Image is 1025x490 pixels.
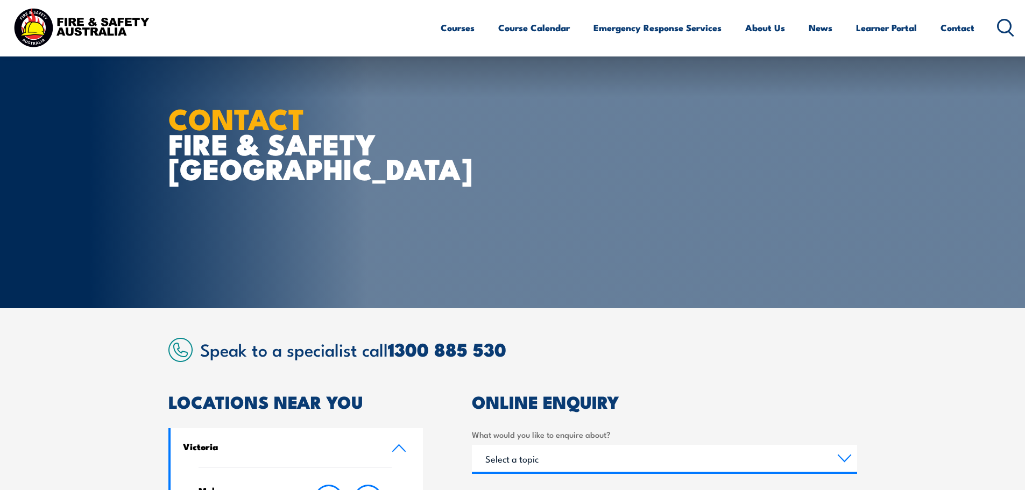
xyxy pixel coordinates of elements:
a: News [809,13,832,42]
a: Learner Portal [856,13,917,42]
a: Course Calendar [498,13,570,42]
label: What would you like to enquire about? [472,428,857,441]
strong: CONTACT [168,95,305,140]
h2: LOCATIONS NEAR YOU [168,394,423,409]
a: Contact [941,13,974,42]
a: Courses [441,13,475,42]
a: 1300 885 530 [388,335,506,363]
h2: Speak to a specialist call [200,339,857,359]
a: About Us [745,13,785,42]
h2: ONLINE ENQUIRY [472,394,857,409]
h4: Victoria [183,441,376,452]
h1: FIRE & SAFETY [GEOGRAPHIC_DATA] [168,105,434,181]
a: Victoria [171,428,423,467]
a: Emergency Response Services [593,13,722,42]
